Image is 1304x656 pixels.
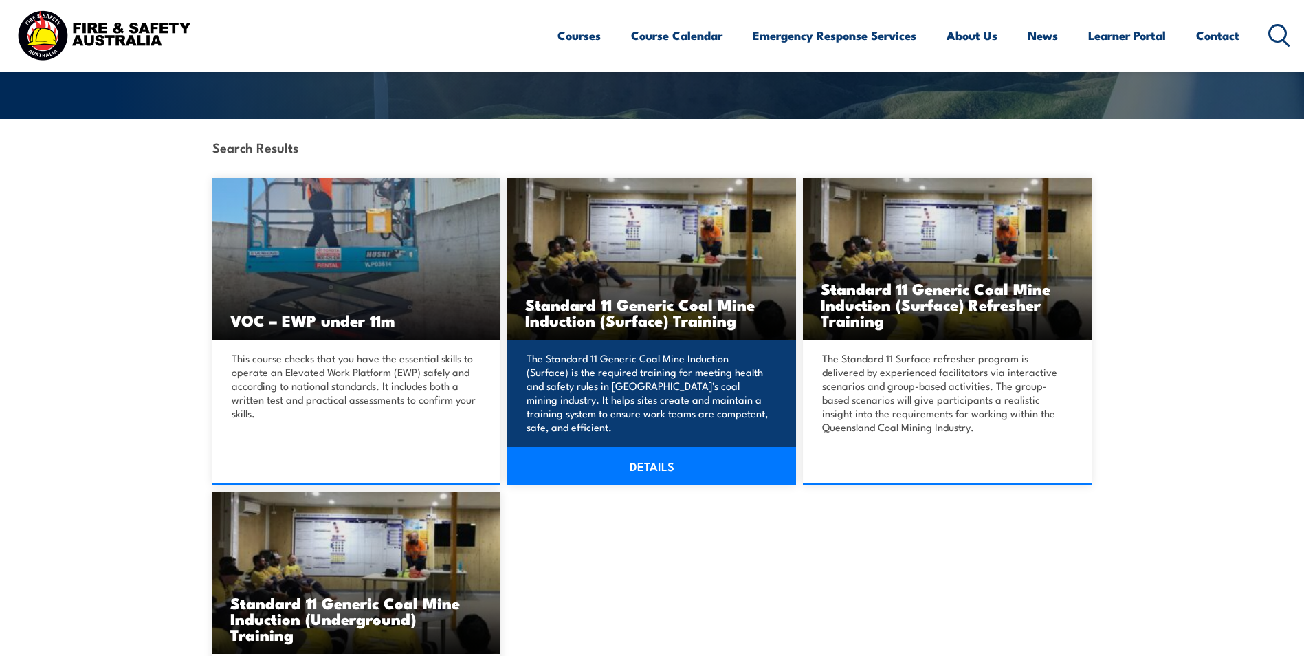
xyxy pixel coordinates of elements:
a: Standard 11 Generic Coal Mine Induction (Surface) Refresher Training [803,178,1092,340]
a: DETAILS [507,447,796,485]
img: Standard 11 Generic Coal Mine Induction (Surface) TRAINING (1) [507,178,796,340]
h3: Standard 11 Generic Coal Mine Induction (Surface) Refresher Training [821,281,1074,328]
strong: Search Results [212,138,298,156]
a: Course Calendar [631,17,722,54]
a: About Us [947,17,997,54]
img: VOC – EWP under 11m [212,178,501,340]
a: Contact [1196,17,1239,54]
p: This course checks that you have the essential skills to operate an Elevated Work Platform (EWP) ... [232,351,478,420]
p: The Standard 11 Generic Coal Mine Induction (Surface) is the required training for meeting health... [527,351,773,434]
img: Standard 11 Generic Coal Mine Induction (Surface) TRAINING (1) [212,492,501,654]
p: The Standard 11 Surface refresher program is delivered by experienced facilitators via interactiv... [822,351,1068,434]
a: Courses [557,17,601,54]
a: Standard 11 Generic Coal Mine Induction (Underground) Training [212,492,501,654]
h3: Standard 11 Generic Coal Mine Induction (Surface) Training [525,296,778,328]
h3: Standard 11 Generic Coal Mine Induction (Underground) Training [230,595,483,642]
a: Emergency Response Services [753,17,916,54]
a: News [1028,17,1058,54]
h3: VOC – EWP under 11m [230,312,483,328]
a: Learner Portal [1088,17,1166,54]
a: Standard 11 Generic Coal Mine Induction (Surface) Training [507,178,796,340]
img: Standard 11 Generic Coal Mine Induction (Surface) TRAINING (1) [803,178,1092,340]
